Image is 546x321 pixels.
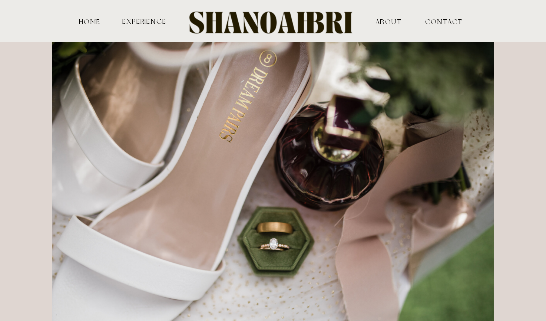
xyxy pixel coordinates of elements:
a: contact [425,18,450,24]
a: ABOUT [352,18,425,24]
a: experience [122,17,168,24]
a: HOME [78,18,102,24]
